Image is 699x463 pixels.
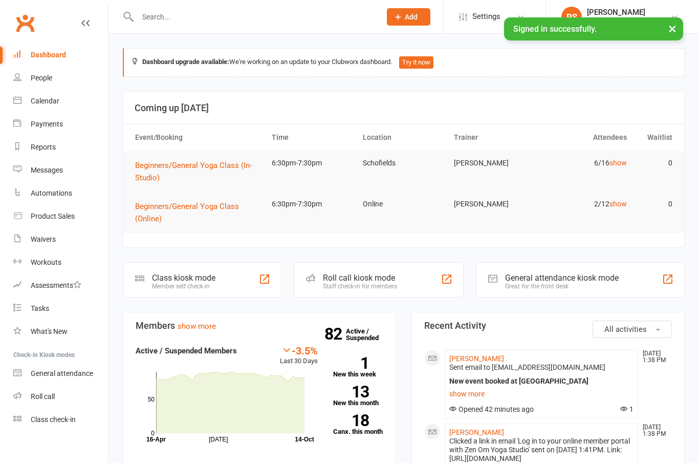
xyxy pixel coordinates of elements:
span: Settings [472,5,500,28]
a: People [13,67,108,90]
div: Roll call kiosk mode [323,273,397,283]
time: [DATE] 1:38 PM [638,350,671,364]
td: [PERSON_NAME] [449,151,540,175]
a: Messages [13,159,108,182]
a: 13New this month [333,386,384,406]
h3: Members [136,321,383,331]
span: Beginners/General Yoga Class (In-Studio) [135,161,252,182]
a: [PERSON_NAME] [449,428,504,436]
th: Location [358,124,449,151]
button: Try it now [399,56,433,69]
strong: 1 [333,355,369,371]
a: Roll call [13,385,108,408]
strong: Dashboard upgrade available: [142,58,229,66]
h3: Coming up [DATE] [135,103,673,113]
div: PS [561,7,582,27]
td: 6:30pm-7:30pm [267,192,358,216]
div: People [31,74,52,82]
div: Class kiosk mode [152,273,215,283]
span: Signed in successfully. [513,24,597,34]
a: Automations [13,182,108,205]
div: Messages [31,166,63,174]
time: [DATE] 1:38 PM [638,424,671,437]
div: Reports [31,143,56,151]
a: What's New [13,320,108,343]
span: All activities [604,325,647,334]
a: Assessments [13,274,108,297]
a: show [609,200,627,208]
div: Tasks [31,304,49,312]
a: Clubworx [12,10,38,36]
div: Staff check-in for members [323,283,397,290]
a: 1New this week [333,357,384,377]
div: Automations [31,189,72,197]
a: show more [178,322,216,331]
div: What's New [31,327,68,335]
span: Add [405,13,418,21]
td: 6/16 [540,151,631,175]
input: Search... [135,10,374,24]
a: Calendar [13,90,108,113]
td: 0 [631,151,677,175]
div: [PERSON_NAME] [587,8,651,17]
td: [PERSON_NAME] [449,192,540,216]
th: Waitlist [631,124,677,151]
strong: 18 [333,413,369,428]
a: Reports [13,136,108,159]
div: Member self check-in [152,283,215,290]
button: All activities [593,321,672,338]
th: Attendees [540,124,631,151]
div: -3.5% [280,345,318,356]
th: Trainer [449,124,540,151]
div: Clicked a link in email 'Log in to your online member portal with Zen Om Yoga Studio' sent on [DA... [449,437,634,463]
div: Assessments [31,281,81,289]
th: Event/Booking [130,124,267,151]
a: Tasks [13,297,108,320]
div: Great for the front desk [505,283,619,290]
div: Product Sales [31,212,75,220]
div: Last 30 Days [280,345,318,367]
td: Schofields [358,151,449,175]
div: Zen Om Yoga Studio [587,17,651,26]
button: Beginners/General Yoga Class (In-Studio) [135,159,263,184]
a: Payments [13,113,108,136]
strong: 82 [324,326,346,342]
span: 1 [620,405,634,413]
a: show [609,159,627,167]
button: Beginners/General Yoga Class (Online) [135,200,263,225]
a: show more [449,387,634,401]
div: Roll call [31,392,55,401]
div: General attendance kiosk mode [505,273,619,283]
span: Beginners/General Yoga Class (Online) [135,202,239,223]
a: 82Active / Suspended [346,320,391,349]
h3: Recent Activity [424,321,672,331]
a: [PERSON_NAME] [449,354,504,363]
strong: Active / Suspended Members [136,346,237,355]
div: Class check-in [31,415,76,424]
a: Product Sales [13,205,108,228]
div: General attendance [31,369,93,377]
a: Workouts [13,251,108,274]
button: × [663,17,682,39]
strong: 13 [333,384,369,399]
div: Dashboard [31,51,66,59]
a: Dashboard [13,44,108,67]
a: 18Canx. this month [333,414,384,435]
div: We're working on an update to your Clubworx dashboard. [123,48,685,77]
div: Waivers [31,235,56,243]
div: Payments [31,120,63,128]
td: Online [358,192,449,216]
td: 6:30pm-7:30pm [267,151,358,175]
div: Calendar [31,97,59,105]
td: 2/12 [540,192,631,216]
span: Opened 42 minutes ago [449,405,534,413]
a: General attendance kiosk mode [13,362,108,385]
td: 0 [631,192,677,216]
a: Class kiosk mode [13,408,108,431]
button: Add [387,8,430,26]
a: Waivers [13,228,108,251]
div: Workouts [31,258,61,266]
span: Sent email to [EMAIL_ADDRESS][DOMAIN_NAME] [449,363,605,371]
th: Time [267,124,358,151]
div: New event booked at [GEOGRAPHIC_DATA] [449,377,634,386]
